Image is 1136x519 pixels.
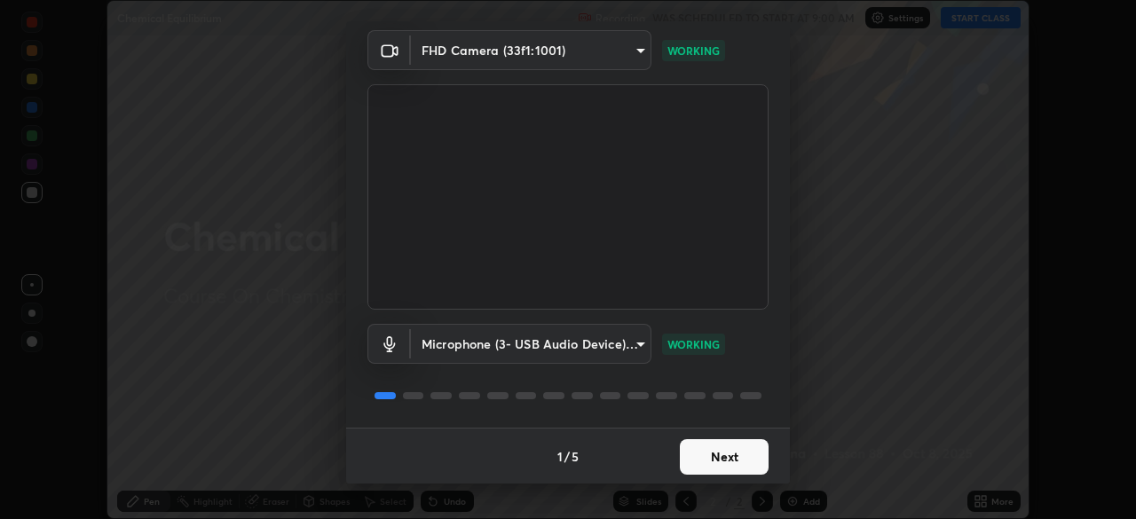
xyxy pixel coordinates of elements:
p: WORKING [667,336,720,352]
div: FHD Camera (33f1:1001) [411,30,651,70]
div: FHD Camera (33f1:1001) [411,324,651,364]
h4: 1 [557,447,563,466]
h4: / [564,447,570,466]
button: Next [680,439,769,475]
h4: 5 [572,447,579,466]
p: WORKING [667,43,720,59]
